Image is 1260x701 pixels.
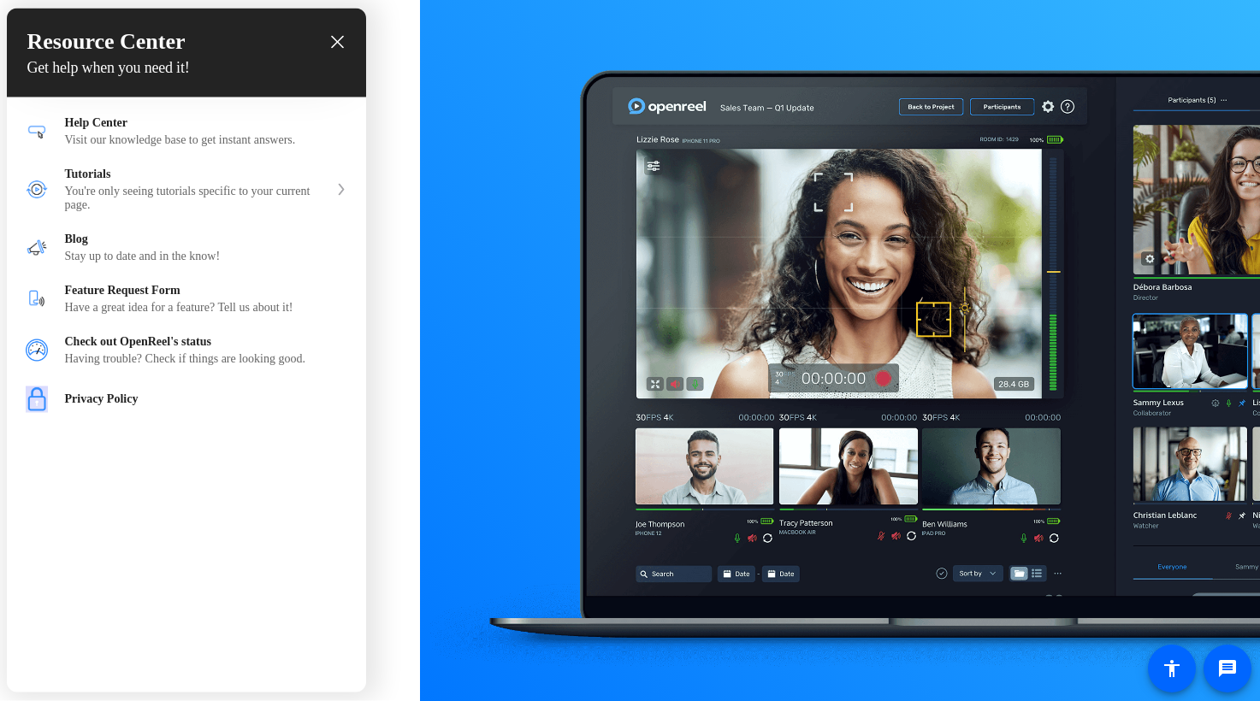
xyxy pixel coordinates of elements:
div: Check out OpenReel's status [7,325,366,376]
div: Feature Request Form [7,274,366,325]
h3: Resource Center [27,29,346,55]
h4: Get help when you need it! [27,59,346,77]
div: Privacy Policy [7,376,366,423]
img: module icon [26,237,48,259]
img: module icon [26,179,48,201]
div: Tutorials [7,157,366,222]
div: Help Center [65,116,347,130]
img: module icon [26,386,48,413]
div: Privacy Policy [65,392,347,406]
div: Check out OpenReel's status [65,335,347,349]
div: Blog [7,222,366,274]
img: module icon [26,288,48,310]
div: Stay up to date and in the know! [65,250,347,263]
div: Visit our knowledge base to get instant answers. [65,133,347,147]
img: module icon [26,339,48,362]
img: module icon [26,121,48,143]
div: Tutorials [65,168,328,181]
div: Have a great idea for a feature? Tell us about it! [65,301,347,315]
div: Resource center home modules [7,97,366,423]
div: You're only seeing tutorials specific to your current page. [65,185,328,212]
div: close resource center [329,34,346,50]
div: Feature Request Form [65,284,347,297]
div: Blog [65,233,347,246]
div: entering resource center home [7,97,366,423]
div: Having trouble? Check if things are looking good. [65,352,347,366]
svg: expand [336,184,346,196]
div: Help Center [7,106,366,157]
